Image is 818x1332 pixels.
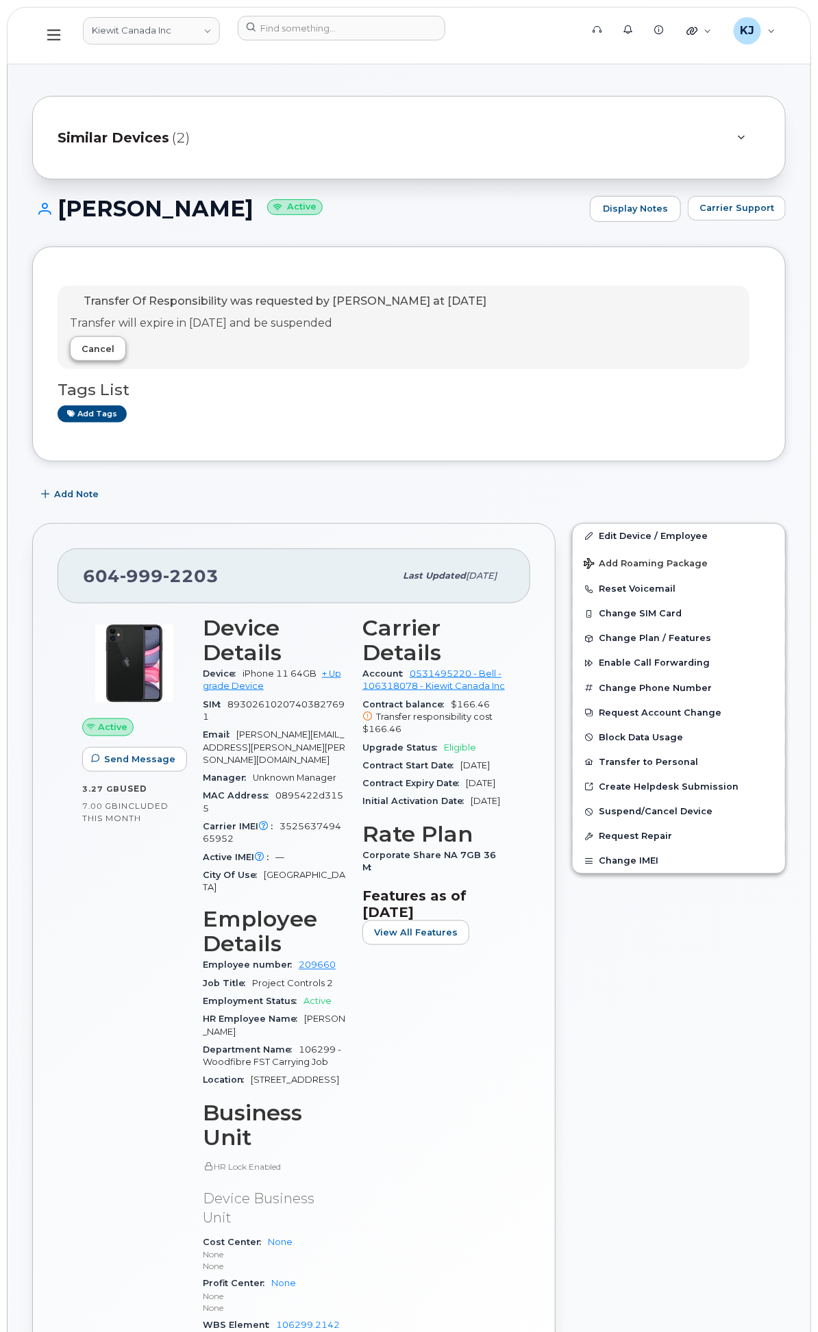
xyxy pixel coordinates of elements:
[362,760,460,770] span: Contract Start Date
[98,720,127,733] span: Active
[120,566,163,586] span: 999
[253,772,336,783] span: Unknown Manager
[203,960,299,970] span: Employee number
[362,920,469,945] button: View All Features
[573,849,785,873] button: Change IMEI
[362,699,451,709] span: Contract balance
[466,570,497,581] span: [DATE]
[203,668,243,679] span: Device
[362,742,444,753] span: Upgrade Status
[758,1272,808,1322] iframe: Messenger Launcher
[203,729,345,765] span: [PERSON_NAME][EMAIL_ADDRESS][PERSON_NAME][PERSON_NAME][DOMAIN_NAME]
[203,790,343,813] span: 0895422d3155
[573,775,785,799] a: Create Helpdesk Submission
[163,566,219,586] span: 2203
[70,316,486,331] p: Transfer will expire in [DATE] and be suspended
[573,750,785,775] button: Transfer to Personal
[243,668,317,679] span: iPhone 11 64GB
[203,1014,304,1025] span: HR Employee Name
[82,801,169,823] span: included this month
[203,1075,251,1085] span: Location
[573,524,785,549] a: Edit Device / Employee
[403,570,466,581] span: Last updated
[599,658,710,668] span: Enable Call Forwarding
[203,790,275,801] span: MAC Address
[93,623,175,705] img: iPhone_11.jpg
[374,927,458,940] span: View All Features
[203,1249,346,1261] p: None
[573,824,785,849] button: Request Repair
[203,1101,346,1151] h3: Business Unit
[599,633,711,644] span: Change Plan / Features
[203,729,236,740] span: Email
[590,196,681,222] a: Display Notes
[203,979,252,989] span: Job Title
[688,196,786,221] button: Carrier Support
[203,870,264,880] span: City Of Use
[573,651,785,675] button: Enable Call Forwarding
[573,577,785,601] button: Reset Voicemail
[252,979,333,989] span: Project Controls 2
[573,799,785,824] button: Suspend/Cancel Device
[203,616,346,665] h3: Device Details
[104,753,175,766] span: Send Message
[82,801,119,811] span: 7.00 GB
[54,488,99,501] span: Add Note
[203,1279,271,1289] span: Profit Center
[362,699,506,736] span: $166.46
[471,796,500,806] span: [DATE]
[573,626,785,651] button: Change Plan / Features
[203,772,253,783] span: Manager
[203,870,345,892] span: [GEOGRAPHIC_DATA]
[584,558,708,571] span: Add Roaming Package
[362,850,496,872] span: Corporate Share NA 7GB 36M
[362,822,506,846] h3: Rate Plan
[573,549,785,577] button: Add Roaming Package
[573,601,785,626] button: Change SIM Card
[82,342,114,355] span: Cancel
[267,199,323,215] small: Active
[299,960,336,970] a: 209660
[203,996,303,1007] span: Employment Status
[83,566,219,586] span: 604
[362,724,401,734] span: $166.46
[466,778,495,788] span: [DATE]
[82,784,120,794] span: 3.27 GB
[172,128,190,148] span: (2)
[203,1291,346,1303] p: None
[362,796,471,806] span: Initial Activation Date
[58,381,760,399] h3: Tags List
[70,336,126,361] button: Cancel
[203,821,280,831] span: Carrier IMEI
[573,725,785,750] button: Block Data Usage
[84,294,486,307] span: Transfer Of Responsibility was requested by [PERSON_NAME] at [DATE]
[203,1237,268,1248] span: Cost Center
[444,742,476,753] span: Eligible
[203,1303,346,1314] p: None
[32,197,583,221] h1: [PERSON_NAME]
[58,405,127,423] a: Add tags
[203,1014,345,1037] span: [PERSON_NAME]
[203,1320,276,1331] span: WBS Element
[362,668,505,691] a: 0531495220 - Bell - 106318078 - Kiewit Canada Inc
[573,701,785,725] button: Request Account Change
[362,778,466,788] span: Contract Expiry Date
[203,1190,346,1229] p: Device Business Unit
[203,1045,299,1055] span: Department Name
[271,1279,296,1289] a: None
[599,807,712,817] span: Suspend/Cancel Device
[276,1320,340,1331] a: 106299.2142
[203,699,227,709] span: SIM
[573,676,785,701] button: Change Phone Number
[376,712,493,722] span: Transfer responsibility cost
[58,128,169,148] span: Similar Devices
[203,699,345,722] span: 89302610207403827691
[699,201,774,214] span: Carrier Support
[460,760,490,770] span: [DATE]
[251,1075,339,1085] span: [STREET_ADDRESS]
[362,616,506,665] h3: Carrier Details
[32,482,110,507] button: Add Note
[203,852,275,862] span: Active IMEI
[203,1161,346,1173] p: HR Lock Enabled
[82,747,187,772] button: Send Message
